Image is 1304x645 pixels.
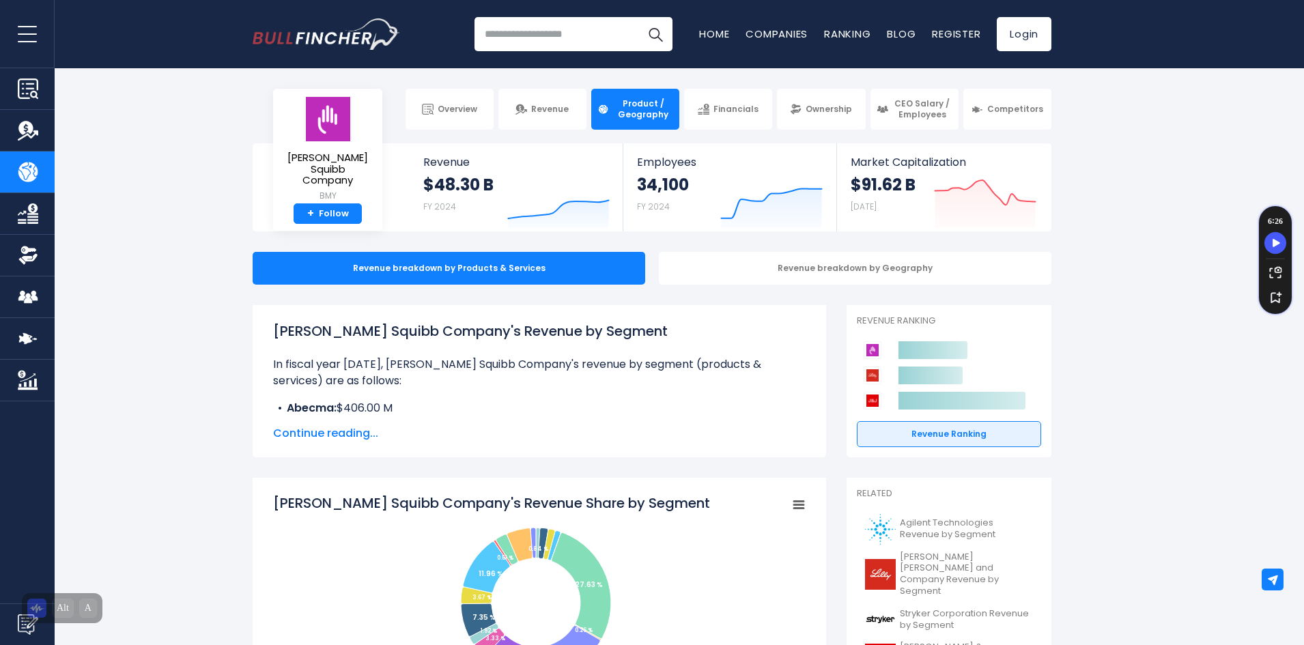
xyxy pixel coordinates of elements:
tspan: 1.92 % [481,627,497,635]
a: Competitors [963,89,1051,130]
img: Johnson & Johnson competitors logo [864,392,881,410]
tspan: 11.96 % [479,569,503,579]
a: Go to homepage [253,18,399,50]
a: Home [699,27,729,41]
span: Overview [438,104,477,115]
img: Bullfincher logo [253,18,400,50]
span: [PERSON_NAME] [PERSON_NAME] and Company Revenue by Segment [900,551,1033,598]
a: [PERSON_NAME] Squibb Company BMY [283,96,372,203]
a: Revenue Ranking [857,421,1041,447]
span: Continue reading... [273,425,806,442]
span: Market Capitalization [851,156,1036,169]
a: Revenue $48.30 B FY 2024 [410,143,623,231]
span: CEO Salary / Employees [892,98,952,119]
a: Ranking [824,27,870,41]
div: Revenue breakdown by Products & Services [253,252,645,285]
a: Market Capitalization $91.62 B [DATE] [837,143,1050,231]
a: Ownership [777,89,865,130]
a: Overview [406,89,494,130]
a: Blog [887,27,916,41]
span: Stryker Corporation Revenue by Segment [900,608,1033,631]
a: [PERSON_NAME] [PERSON_NAME] and Company Revenue by Segment [857,548,1041,601]
span: Revenue [531,104,569,115]
img: Bristol-Myers Squibb Company competitors logo [864,341,881,359]
a: Employees 34,100 FY 2024 [623,143,836,231]
a: Login [997,17,1051,51]
tspan: [PERSON_NAME] Squibb Company's Revenue Share by Segment [273,493,710,513]
span: Agilent Technologies Revenue by Segment [900,517,1033,541]
span: Competitors [987,104,1043,115]
small: [DATE] [851,201,877,212]
tspan: 3.67 % [472,594,492,601]
button: Search [638,17,672,51]
span: Product / Geography [613,98,673,119]
tspan: 3.33 % [485,635,505,642]
h1: [PERSON_NAME] Squibb Company's Revenue by Segment [273,321,806,341]
tspan: 0.84 % [528,545,548,553]
p: Related [857,488,1041,500]
div: Revenue breakdown by Geography [659,252,1051,285]
strong: 34,100 [637,174,689,195]
a: Revenue [498,89,586,130]
p: In fiscal year [DATE], [PERSON_NAME] Squibb Company's revenue by segment (products & services) ar... [273,356,806,389]
small: FY 2024 [637,201,670,212]
img: LLY logo [865,559,896,590]
p: Revenue Ranking [857,315,1041,327]
img: A logo [865,514,896,545]
strong: $48.30 B [423,174,494,195]
span: [PERSON_NAME] Squibb Company [284,152,371,186]
span: Ownership [806,104,852,115]
tspan: 0.51 % [497,554,513,562]
a: Companies [746,27,808,41]
span: Revenue [423,156,610,169]
b: Abecma: [287,400,337,416]
small: BMY [284,190,371,202]
a: CEO Salary / Employees [870,89,959,130]
a: Register [932,27,980,41]
img: Ownership [18,245,38,266]
a: Stryker Corporation Revenue by Segment [857,601,1041,638]
small: FY 2024 [423,201,456,212]
img: SYK logo [865,604,896,635]
img: Eli Lilly and Company competitors logo [864,367,881,384]
strong: + [307,207,314,220]
tspan: 27.63 % [575,579,603,590]
a: Product / Geography [591,89,679,130]
span: Employees [637,156,822,169]
strong: $91.62 B [851,174,916,195]
a: Financials [684,89,772,130]
tspan: 0.26 % [575,627,593,634]
tspan: 7.35 % [472,612,496,622]
a: +Follow [294,203,362,225]
a: Agilent Technologies Revenue by Segment [857,511,1041,548]
span: Financials [713,104,759,115]
li: $406.00 M [273,400,806,416]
